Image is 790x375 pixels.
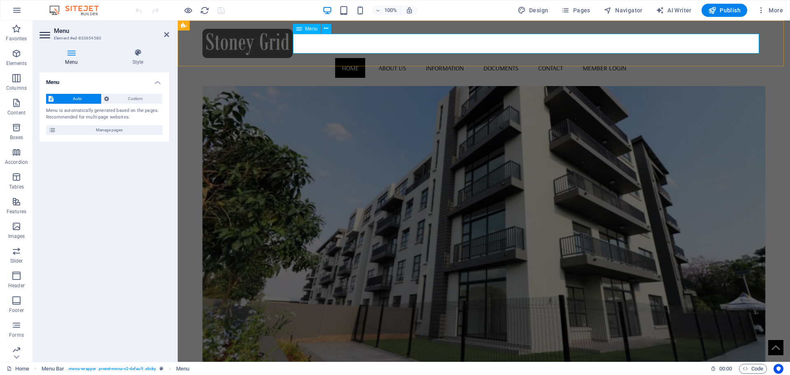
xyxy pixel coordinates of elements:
button: Manage pages [46,125,163,135]
span: Publish [708,6,741,14]
i: Reload page [200,6,209,15]
button: 100% [372,5,401,15]
button: Code [739,364,767,374]
h3: Element #ed-833654580 [54,35,153,42]
span: Menu [305,26,318,31]
button: Pages [558,4,593,17]
button: AI Writer [653,4,695,17]
button: Publish [702,4,747,17]
p: Header [8,282,25,289]
div: Design (Ctrl+Alt+Y) [514,4,552,17]
span: Auto [56,94,99,104]
p: Favorites [6,35,27,42]
p: Columns [6,85,27,91]
h2: Menu [54,27,169,35]
p: Tables [9,184,24,190]
button: Click here to leave preview mode and continue editing [183,5,193,15]
p: Slider [10,258,23,264]
i: On resize automatically adjust zoom level to fit chosen device. [406,7,413,14]
p: Boxes [10,134,23,141]
span: Click to select. Double-click to edit [42,364,65,374]
button: Navigator [600,4,646,17]
h4: Menu [39,72,169,87]
button: reload [200,5,209,15]
h6: Session time [711,364,732,374]
p: Content [7,109,26,116]
h6: 100% [384,5,397,15]
span: Navigator [604,6,643,14]
i: This element is a customizable preset [160,366,163,371]
span: . menu-wrapper .preset-menu-v2-default .sticky [67,364,156,374]
p: Accordion [5,159,28,165]
p: Images [8,233,25,240]
h4: Style [107,49,169,66]
span: AI Writer [656,6,692,14]
p: Elements [6,60,27,67]
span: Manage pages [58,125,160,135]
div: Menu is automatically generated based on the pages. Recommended for multi-page websites. [46,107,163,121]
a: Click to cancel selection. Double-click to open Pages [7,364,29,374]
button: Auto [46,94,101,104]
h4: Menu [39,49,107,66]
img: Editor Logo [47,5,109,15]
span: 00 00 [719,364,732,374]
span: Click to select. Double-click to edit [176,364,189,374]
span: Code [743,364,763,374]
button: More [754,4,786,17]
button: Custom [102,94,163,104]
span: Custom [112,94,160,104]
nav: breadcrumb [42,364,190,374]
p: Footer [9,307,24,314]
span: : [725,366,726,372]
p: Features [7,208,26,215]
span: Pages [561,6,590,14]
span: More [757,6,783,14]
p: Forms [9,332,24,338]
span: Design [518,6,548,14]
button: Usercentrics [774,364,783,374]
button: Design [514,4,552,17]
